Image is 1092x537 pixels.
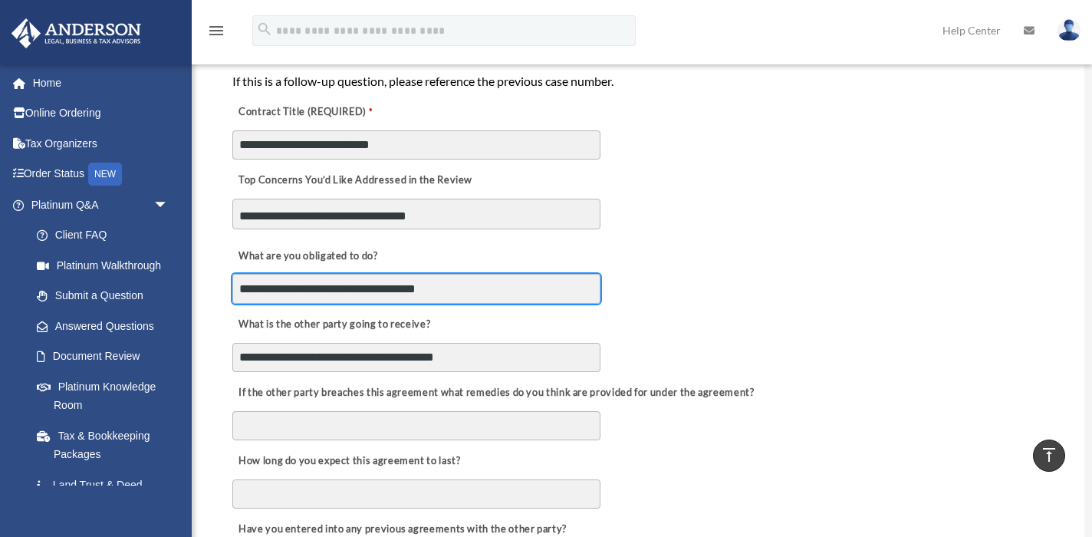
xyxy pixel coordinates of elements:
div: NEW [88,163,122,186]
a: Platinum Walkthrough [21,250,192,281]
i: menu [207,21,225,40]
a: Answered Questions [21,311,192,341]
label: What are you obligated to do? [232,245,386,267]
label: What is the other party going to receive? [232,314,434,335]
a: Document Review [21,341,184,372]
img: Anderson Advisors Platinum Portal [7,18,146,48]
a: vertical_align_top [1033,440,1065,472]
i: vertical_align_top [1040,446,1058,464]
a: Client FAQ [21,220,192,251]
img: User Pic [1057,19,1080,41]
label: Contract Title (REQUIRED) [232,101,386,123]
a: Platinum Q&Aarrow_drop_down [11,189,192,220]
a: Platinum Knowledge Room [21,371,192,420]
i: search [256,21,273,38]
a: Order StatusNEW [11,159,192,190]
a: menu [207,27,225,40]
label: Top Concerns You’d Like Addressed in the Review [232,170,476,192]
a: Tax Organizers [11,128,192,159]
a: Home [11,68,192,98]
a: Online Ordering [11,98,192,129]
span: arrow_drop_down [153,189,184,221]
a: Land Trust & Deed Forum [21,469,192,519]
a: Tax & Bookkeeping Packages [21,420,192,469]
label: If the other party breaches this agreement what remedies do you think are provided for under the ... [232,383,758,404]
a: Submit a Question [21,281,192,311]
label: How long do you expect this agreement to last? [232,451,464,473]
